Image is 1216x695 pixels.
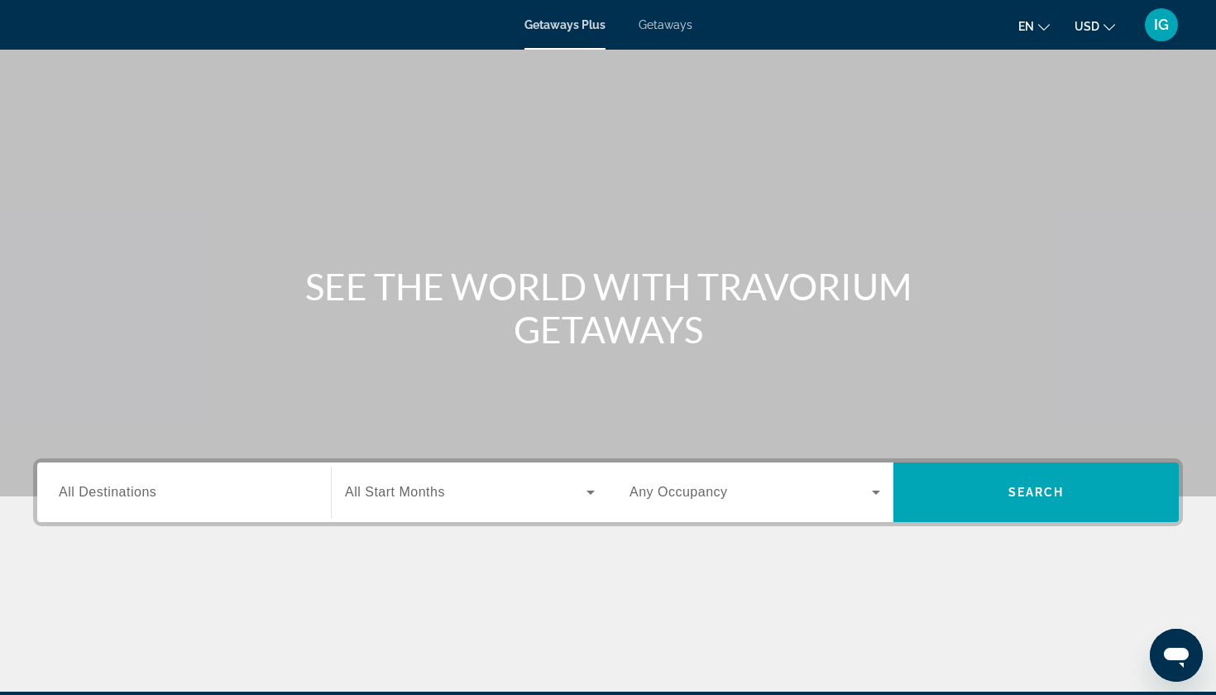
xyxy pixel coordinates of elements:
[893,463,1179,522] button: Search
[33,3,199,46] a: Travorium
[1018,20,1034,33] span: en
[524,18,606,31] a: Getaways Plus
[1140,7,1183,42] button: User Menu
[37,463,1179,522] div: Search widget
[1154,17,1169,33] span: IG
[1008,486,1065,499] span: Search
[1018,14,1050,38] button: Change language
[298,265,918,351] h1: SEE THE WORLD WITH TRAVORIUM GETAWAYS
[59,485,156,499] span: All Destinations
[345,485,445,499] span: All Start Months
[1150,629,1203,682] iframe: Button to launch messaging window
[1075,14,1115,38] button: Change currency
[1075,20,1099,33] span: USD
[639,18,692,31] a: Getaways
[630,485,728,499] span: Any Occupancy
